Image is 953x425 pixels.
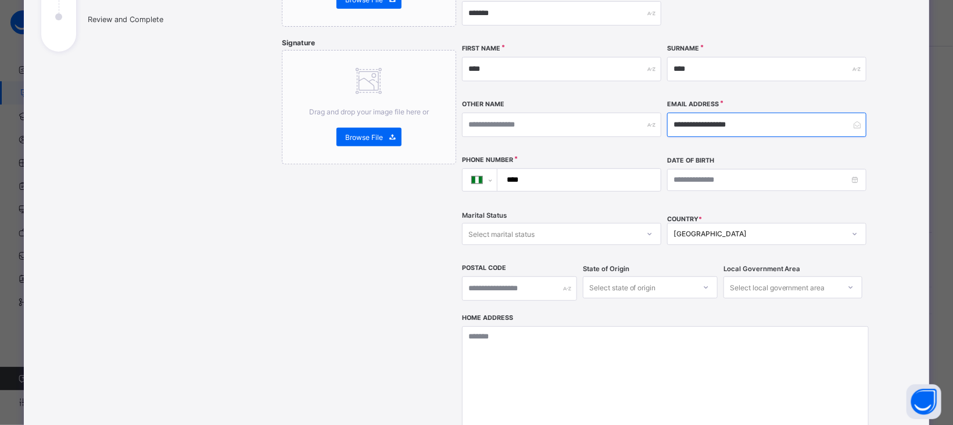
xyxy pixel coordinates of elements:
span: State of Origin [583,265,629,273]
label: First Name [462,45,500,52]
span: Signature [282,38,315,47]
div: Select marital status [468,223,535,245]
div: Select local government area [730,276,825,298]
label: Surname [667,45,699,52]
label: Other Name [462,100,504,108]
label: Email Address [667,100,719,108]
span: Marital Status [462,211,507,219]
span: Drag and drop your image file here or [309,107,429,116]
label: Phone Number [462,156,513,164]
div: [GEOGRAPHIC_DATA] [673,230,845,239]
label: Date of Birth [667,157,714,164]
div: Select state of origin [589,276,656,298]
span: Local Government Area [723,265,801,273]
label: Home Address [462,314,513,322]
span: COUNTRY [667,215,702,223]
label: Postal Code [462,264,506,272]
button: Open asap [907,384,941,419]
span: Browse File [345,133,383,142]
div: Drag and drop your image file here orBrowse File [282,50,456,164]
